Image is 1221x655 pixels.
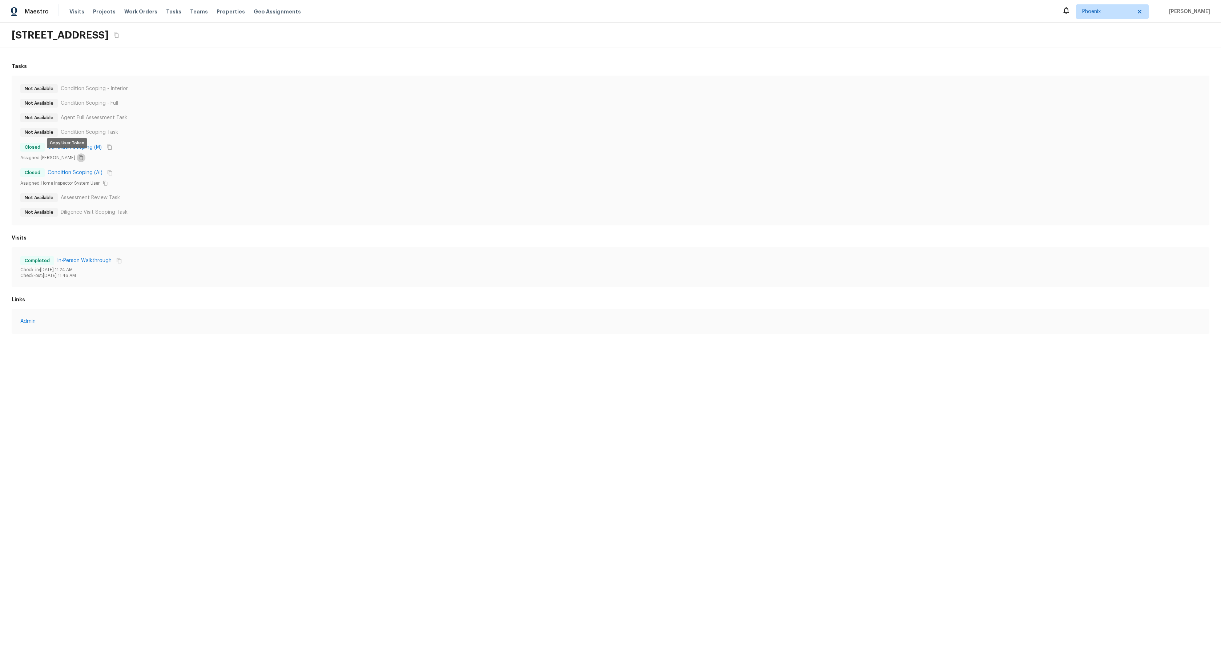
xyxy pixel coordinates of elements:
button: Copy User Token [101,179,110,188]
span: Visits [69,8,84,15]
span: [PERSON_NAME] [1166,8,1210,15]
span: Not Available [22,85,56,92]
span: Not Available [22,114,56,121]
p: Assessment Review Task [61,194,120,201]
p: Check-in: [DATE] 11:24 AM [20,267,1201,273]
span: Phoenix [1082,8,1132,15]
span: Maestro [25,8,49,15]
div: Copy User Token [47,138,87,148]
span: Not Available [22,100,56,107]
button: Copy Task ID [105,142,114,152]
h6: Links [12,296,1209,303]
p: Condition Scoping Task [61,129,118,136]
h2: [STREET_ADDRESS] [12,29,109,42]
p: Assigned: Home Inspector System User [20,180,100,186]
button: Copy Visit ID [114,256,124,265]
p: Condition Scoping - Interior [61,85,128,92]
span: Not Available [22,129,56,136]
p: Assigned: [PERSON_NAME] [20,155,75,161]
span: Closed [22,144,43,151]
a: Admin [20,318,1201,325]
button: Copy Task ID [105,168,115,177]
h6: Visits [12,234,1209,241]
p: Agent Full Assessment Task [61,114,127,121]
h6: Tasks [12,63,1209,70]
p: Check-out: [DATE] 11:46 AM [20,273,1201,278]
span: Tasks [166,9,181,14]
span: Completed [22,257,53,264]
span: Not Available [22,194,56,201]
button: Copy Address [112,31,121,40]
span: Teams [190,8,208,15]
span: Work Orders [124,8,157,15]
p: Condition Scoping - Full [61,100,118,107]
span: Properties [217,8,245,15]
a: In-Person Walkthrough [57,257,112,264]
p: Diligence Visit Scoping Task [61,209,128,216]
span: Geo Assignments [254,8,301,15]
span: Closed [22,169,43,176]
span: Projects [93,8,116,15]
button: Copy User Token [77,153,85,162]
a: Condition Scoping (AI) [48,169,102,176]
span: Not Available [22,209,56,216]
